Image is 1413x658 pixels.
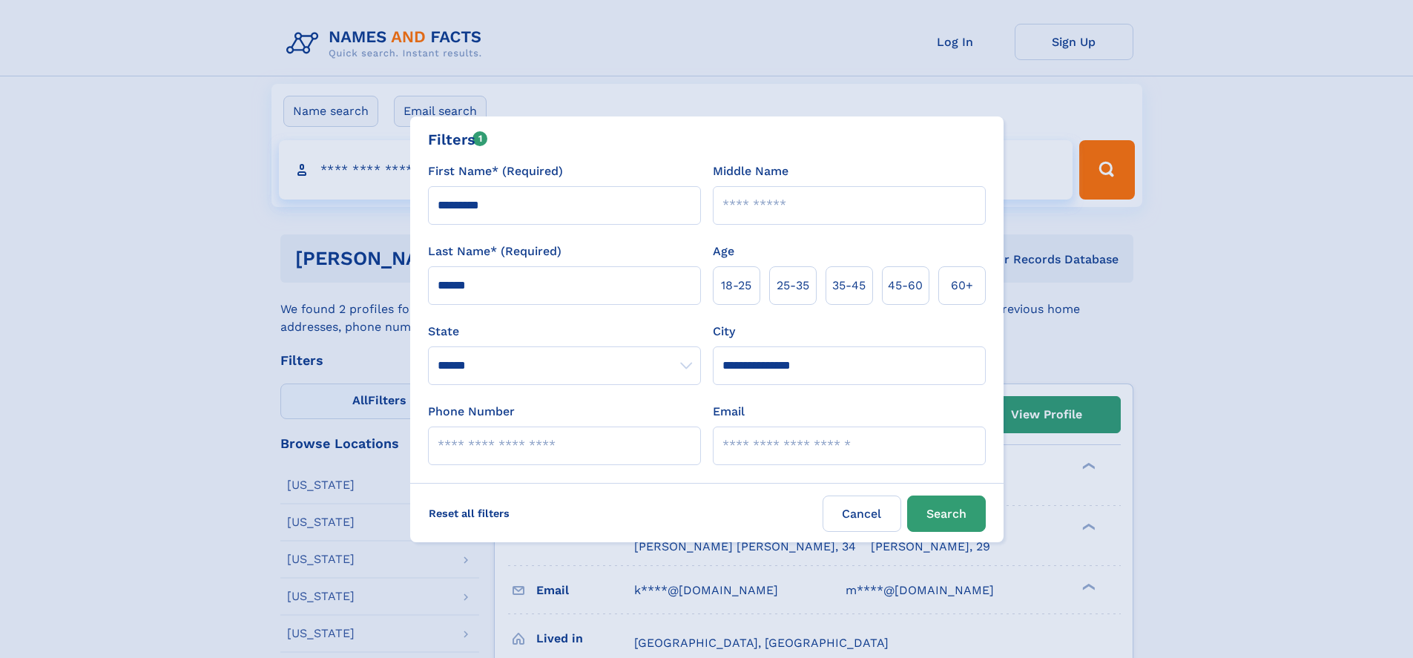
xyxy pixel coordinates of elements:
label: First Name* (Required) [428,162,563,180]
span: 60+ [951,277,973,295]
label: Cancel [823,496,901,532]
label: State [428,323,701,340]
label: City [713,323,735,340]
span: 18‑25 [721,277,751,295]
label: Email [713,403,745,421]
span: 35‑45 [832,277,866,295]
label: Reset all filters [419,496,519,531]
button: Search [907,496,986,532]
label: Age [713,243,734,260]
div: Filters [428,128,488,151]
label: Last Name* (Required) [428,243,561,260]
span: 25‑35 [777,277,809,295]
span: 45‑60 [888,277,923,295]
label: Phone Number [428,403,515,421]
label: Middle Name [713,162,788,180]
